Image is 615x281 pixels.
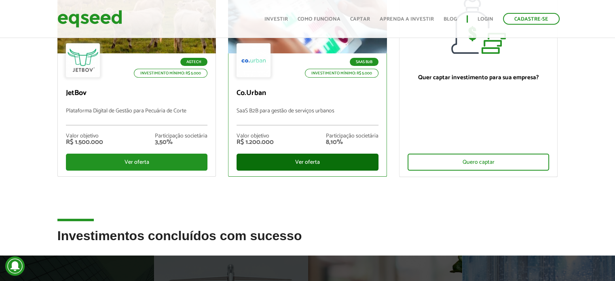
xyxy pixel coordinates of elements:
p: Investimento mínimo: R$ 5.000 [134,69,207,78]
img: EqSeed [57,8,122,30]
p: Agtech [180,58,207,66]
p: SaaS B2B [350,58,378,66]
a: Blog [444,17,457,22]
div: Quero captar [408,154,549,171]
div: R$ 1.500.000 [66,139,103,146]
div: Participação societária [326,133,378,139]
a: Captar [350,17,370,22]
p: Investimento mínimo: R$ 5.000 [305,69,378,78]
div: Valor objetivo [237,133,274,139]
a: Cadastre-se [503,13,560,25]
div: Ver oferta [237,154,378,171]
div: Ver oferta [66,154,208,171]
p: Co.Urban [237,89,378,98]
div: 8,10% [326,139,378,146]
div: 3,50% [155,139,207,146]
div: Participação societária [155,133,207,139]
h2: Investimentos concluídos com sucesso [57,229,558,255]
a: Como funciona [298,17,340,22]
div: Valor objetivo [66,133,103,139]
div: R$ 1.200.000 [237,139,274,146]
a: Investir [264,17,288,22]
p: Quer captar investimento para sua empresa? [408,74,549,81]
p: JetBov [66,89,208,98]
a: Aprenda a investir [380,17,434,22]
p: Plataforma Digital de Gestão para Pecuária de Corte [66,108,208,125]
a: Login [478,17,493,22]
p: SaaS B2B para gestão de serviços urbanos [237,108,378,125]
